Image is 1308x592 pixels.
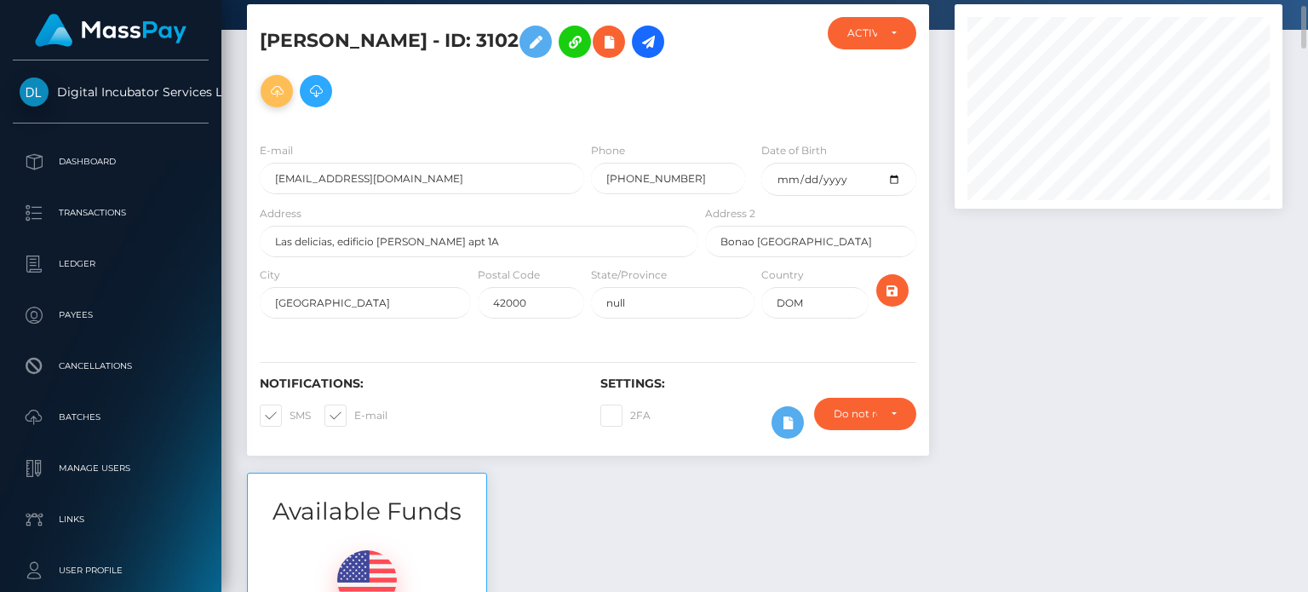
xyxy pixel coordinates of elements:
img: Digital Incubator Services Limited [20,78,49,106]
p: Batches [20,405,202,430]
p: Manage Users [20,456,202,481]
div: ACTIVE [847,26,876,40]
a: Transactions [13,192,209,234]
p: User Profile [20,558,202,583]
a: Manage Users [13,447,209,490]
label: Address 2 [705,206,755,221]
h5: [PERSON_NAME] - ID: 3102 [260,17,689,116]
a: Dashboard [13,141,209,183]
label: Phone [591,143,625,158]
label: Address [260,206,301,221]
label: Date of Birth [761,143,827,158]
button: Do not require [814,398,916,430]
p: Links [20,507,202,532]
span: Digital Incubator Services Limited [13,84,209,100]
a: Links [13,498,209,541]
h3: Available Funds [248,495,486,528]
div: Do not require [834,407,877,421]
label: Country [761,267,804,283]
label: E-mail [324,405,387,427]
h6: Notifications: [260,376,575,391]
label: 2FA [600,405,651,427]
a: Cancellations [13,345,209,388]
a: User Profile [13,549,209,592]
p: Ledger [20,251,202,277]
p: Cancellations [20,353,202,379]
a: Initiate Payout [632,26,664,58]
label: E-mail [260,143,293,158]
p: Payees [20,302,202,328]
label: State/Province [591,267,667,283]
label: City [260,267,280,283]
a: Batches [13,396,209,439]
button: ACTIVE [828,17,915,49]
label: Postal Code [478,267,540,283]
a: Ledger [13,243,209,285]
a: Payees [13,294,209,336]
h6: Settings: [600,376,915,391]
img: MassPay Logo [35,14,186,47]
label: SMS [260,405,311,427]
p: Transactions [20,200,202,226]
p: Dashboard [20,149,202,175]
